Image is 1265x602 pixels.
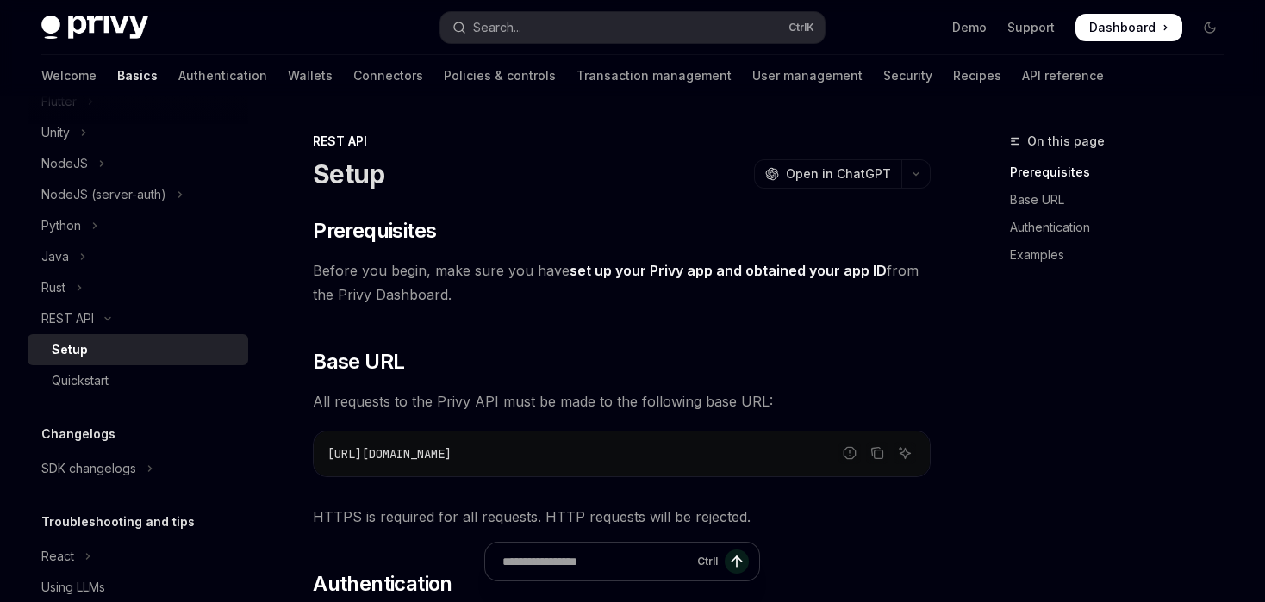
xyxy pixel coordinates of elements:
span: Base URL [313,348,404,375]
button: Ask AI [894,442,916,464]
span: [URL][DOMAIN_NAME] [327,446,452,462]
button: Toggle React section [28,541,248,572]
img: dark logo [41,16,148,40]
button: Send message [725,549,749,574]
a: set up your Privy app and obtained your app ID [570,262,887,280]
button: Toggle dark mode [1196,14,1224,41]
a: Setup [28,334,248,365]
a: API reference [1022,55,1104,96]
div: React [41,546,74,567]
span: Prerequisites [313,217,436,245]
span: All requests to the Privy API must be made to the following base URL: [313,389,931,413]
a: Dashboard [1075,14,1182,41]
button: Toggle SDK changelogs section [28,453,248,484]
h5: Troubleshooting and tips [41,512,195,532]
div: Python [41,215,81,236]
button: Toggle Python section [28,210,248,241]
a: User management [752,55,863,96]
button: Open search [440,12,826,43]
a: Support [1007,19,1055,36]
a: Welcome [41,55,97,96]
a: Recipes [953,55,1001,96]
div: Setup [52,339,88,360]
a: Basics [117,55,158,96]
input: Ask a question... [502,543,690,580]
button: Toggle REST API section [28,303,248,334]
button: Copy the contents from the code block [866,442,888,464]
button: Toggle Unity section [28,117,248,148]
div: REST API [41,308,94,329]
a: Authentication [1010,214,1237,241]
button: Toggle NodeJS section [28,148,248,179]
span: Open in ChatGPT [786,165,891,183]
a: Wallets [288,55,333,96]
div: Rust [41,277,65,298]
a: Base URL [1010,186,1237,214]
div: SDK changelogs [41,458,136,479]
a: Connectors [353,55,423,96]
div: NodeJS [41,153,88,174]
a: Transaction management [576,55,732,96]
div: REST API [313,133,931,150]
span: Ctrl K [788,21,814,34]
div: Using LLMs [41,577,105,598]
a: Authentication [178,55,267,96]
span: HTTPS is required for all requests. HTTP requests will be rejected. [313,505,931,529]
span: Before you begin, make sure you have from the Privy Dashboard. [313,258,931,307]
button: Toggle NodeJS (server-auth) section [28,179,248,210]
button: Toggle Java section [28,241,248,272]
div: Quickstart [52,370,109,391]
div: Java [41,246,69,267]
h1: Setup [313,158,384,189]
h5: Changelogs [41,424,115,444]
a: Security [883,55,932,96]
span: Dashboard [1089,19,1156,36]
a: Prerequisites [1010,158,1237,186]
div: NodeJS (server-auth) [41,184,166,205]
button: Report incorrect code [838,442,861,464]
button: Toggle Rust section [28,272,248,303]
div: Search... [473,17,521,38]
button: Open in ChatGPT [754,159,901,189]
a: Examples [1010,241,1237,269]
span: On this page [1027,131,1105,152]
a: Demo [952,19,987,36]
div: Unity [41,122,70,143]
a: Policies & controls [444,55,556,96]
a: Quickstart [28,365,248,396]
